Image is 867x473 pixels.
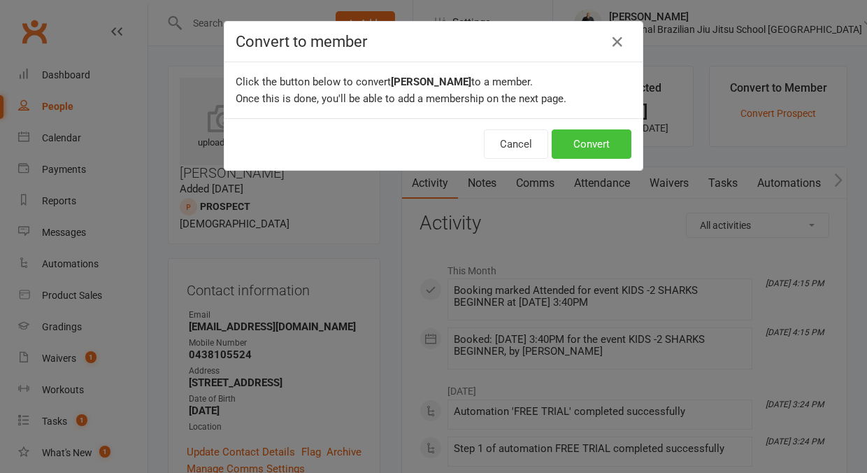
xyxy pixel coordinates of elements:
[391,76,471,88] b: [PERSON_NAME]
[224,62,643,118] div: Click the button below to convert to a member. Once this is done, you'll be able to add a members...
[484,129,548,159] button: Cancel
[552,129,631,159] button: Convert
[236,33,631,50] h4: Convert to member
[606,31,629,53] button: Close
